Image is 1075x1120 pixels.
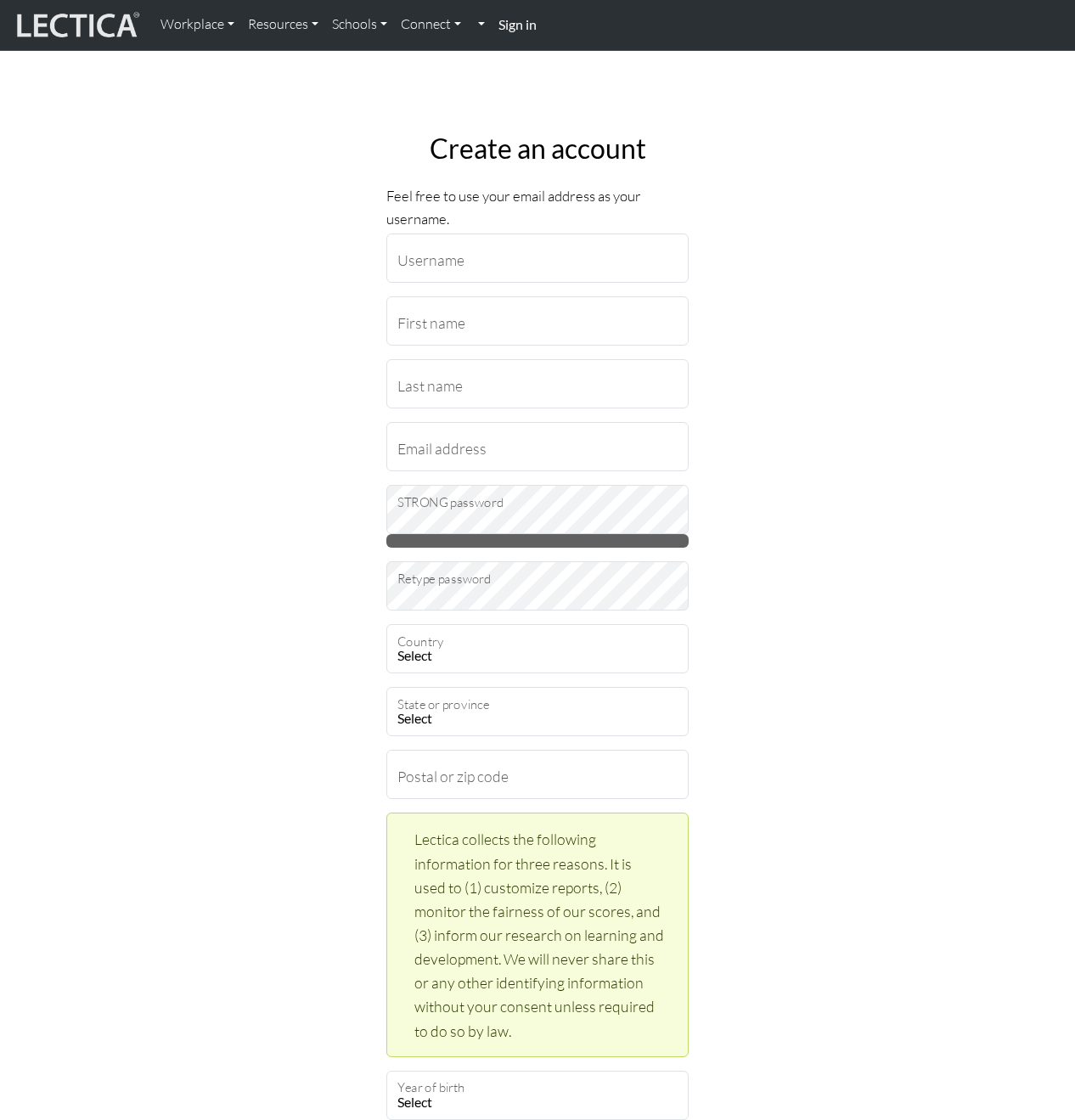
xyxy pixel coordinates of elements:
[386,422,689,471] input: Email address
[154,7,241,42] a: Workplace
[386,296,689,346] input: First name
[498,16,537,32] strong: Sign in
[492,7,543,43] a: Sign in
[386,132,689,165] h2: Create an account
[13,9,140,42] img: lecticalive
[386,185,689,231] p: Feel free to use your email address as your username.
[386,750,689,799] input: Postal or zip code
[241,7,325,42] a: Resources
[386,234,689,283] input: Username
[394,7,468,42] a: Connect
[386,813,689,1056] div: Lectica collects the following information for three reasons. It is used to (1) customize reports...
[386,359,689,408] input: Last name
[325,7,394,42] a: Schools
